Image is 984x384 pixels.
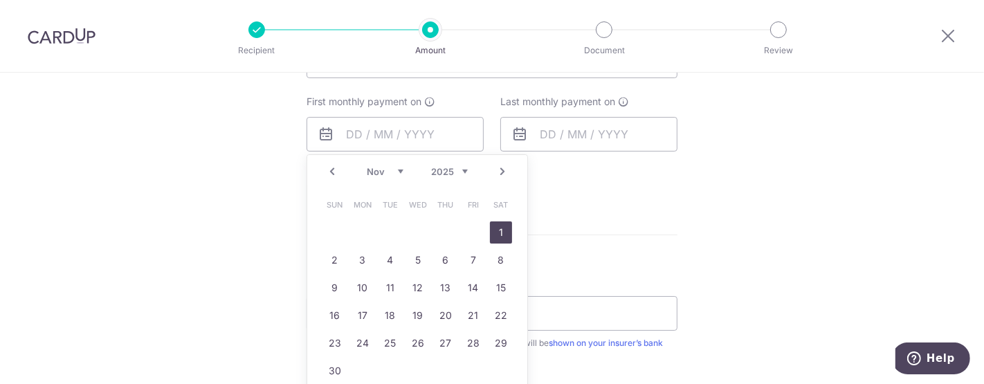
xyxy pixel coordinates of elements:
a: 13 [435,277,457,299]
a: 10 [352,277,374,299]
input: DD / MM / YYYY [307,117,484,152]
a: 28 [462,332,484,354]
a: 2 [324,249,346,271]
span: Sunday [324,194,346,216]
span: Thursday [435,194,457,216]
a: 24 [352,332,374,354]
a: 16 [324,304,346,327]
a: 9 [324,277,346,299]
span: Wednesday [407,194,429,216]
a: 26 [407,332,429,354]
a: 14 [462,277,484,299]
span: Monday [352,194,374,216]
a: 7 [462,249,484,271]
a: 22 [490,304,512,327]
a: 3 [352,249,374,271]
a: 29 [490,332,512,354]
a: 23 [324,332,346,354]
a: 18 [379,304,401,327]
p: Review [727,44,830,57]
a: 4 [379,249,401,271]
p: Document [553,44,655,57]
span: First monthly payment on [307,95,421,109]
a: 19 [407,304,429,327]
a: 30 [324,360,346,382]
a: 25 [379,332,401,354]
a: 5 [407,249,429,271]
a: 1 [490,221,512,244]
a: 15 [490,277,512,299]
a: 12 [407,277,429,299]
a: 8 [490,249,512,271]
a: 6 [435,249,457,271]
a: Prev [324,163,340,180]
input: DD / MM / YYYY [500,117,677,152]
p: Recipient [206,44,308,57]
span: Saturday [490,194,512,216]
a: 20 [435,304,457,327]
a: 11 [379,277,401,299]
a: Next [494,163,511,180]
span: Friday [462,194,484,216]
span: Last monthly payment on [500,95,615,109]
img: CardUp [28,28,95,44]
iframe: Opens a widget where you can find more information [895,342,970,377]
a: 27 [435,332,457,354]
span: Tuesday [379,194,401,216]
p: Amount [379,44,482,57]
a: 21 [462,304,484,327]
a: 17 [352,304,374,327]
